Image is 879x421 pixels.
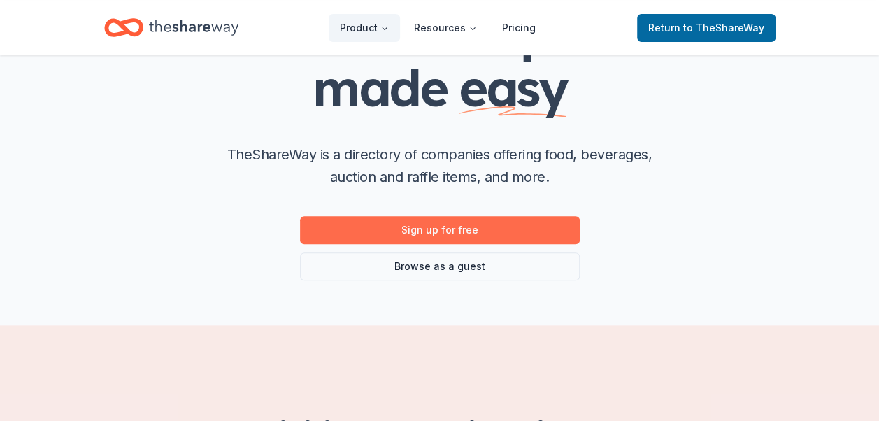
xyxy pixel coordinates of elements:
span: Return [648,20,764,36]
span: to TheShareWay [683,22,764,34]
span: easy [459,56,566,119]
a: Returnto TheShareWay [637,14,776,42]
a: Browse as a guest [300,252,580,280]
button: Product [329,14,400,42]
a: Home [104,11,238,44]
h1: Donation requests made [160,5,720,115]
a: Sign up for free [300,216,580,244]
a: Pricing [491,14,547,42]
p: TheShareWay is a directory of companies offering food, beverages, auction and raffle items, and m... [216,143,664,188]
button: Resources [403,14,488,42]
nav: Main [329,11,547,44]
